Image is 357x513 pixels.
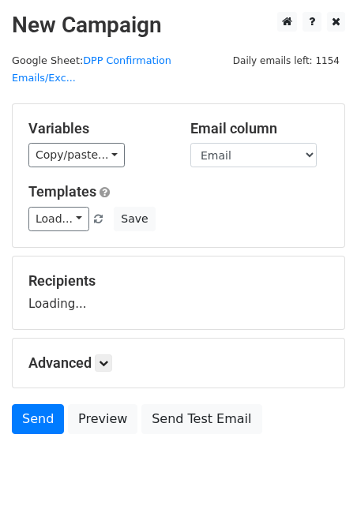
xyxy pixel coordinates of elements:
a: Send Test Email [141,404,261,434]
a: Daily emails left: 1154 [227,54,345,66]
h5: Variables [28,120,167,137]
button: Save [114,207,155,231]
a: Load... [28,207,89,231]
a: Send [12,404,64,434]
h2: New Campaign [12,12,345,39]
small: Google Sheet: [12,54,171,84]
h5: Email column [190,120,329,137]
h5: Advanced [28,354,329,372]
span: Daily emails left: 1154 [227,52,345,69]
h5: Recipients [28,272,329,290]
div: Loading... [28,272,329,313]
a: Preview [68,404,137,434]
a: Copy/paste... [28,143,125,167]
a: Templates [28,183,96,200]
a: DPP Confirmation Emails/Exc... [12,54,171,84]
